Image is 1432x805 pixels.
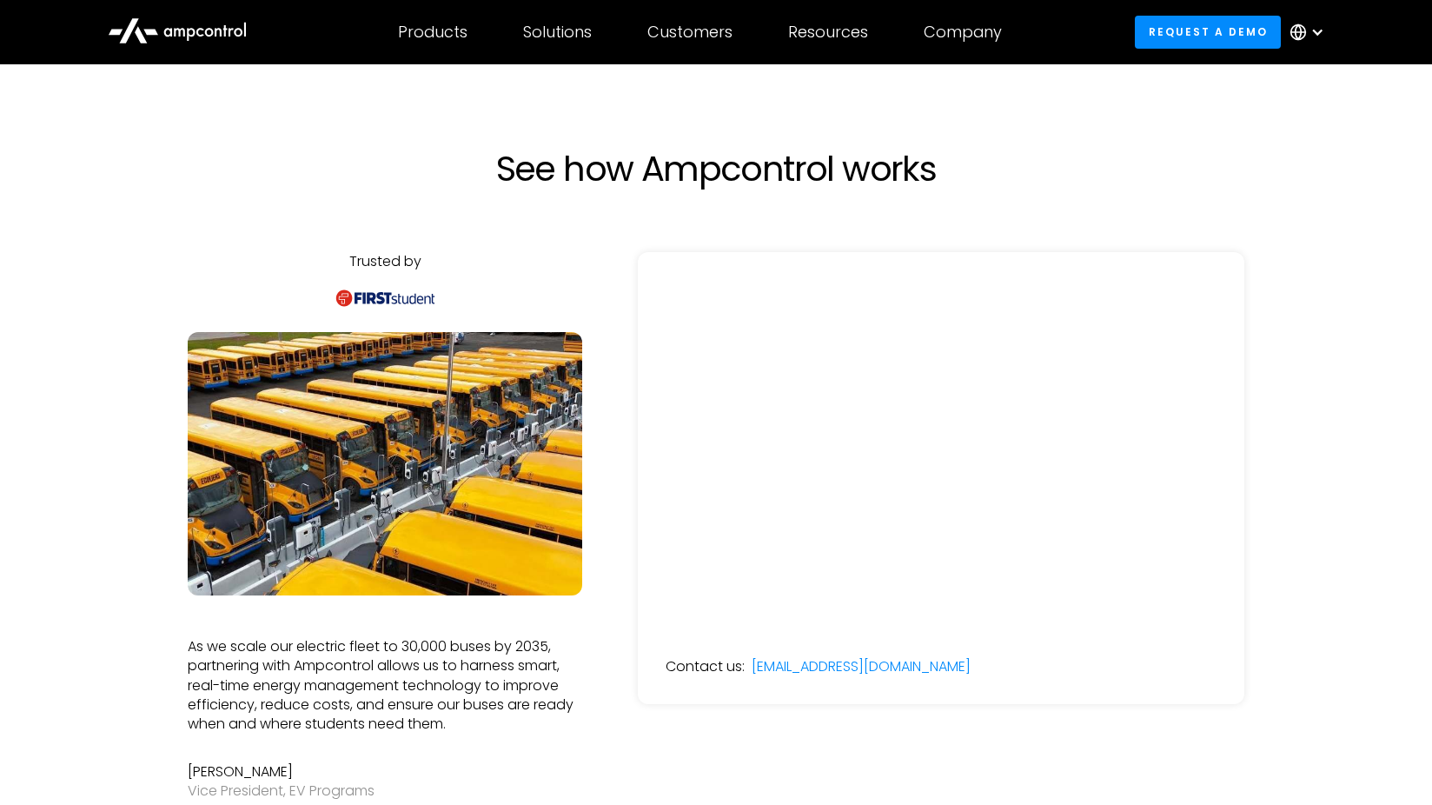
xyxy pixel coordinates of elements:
[334,148,1098,190] h1: See how Ampcontrol works
[788,23,868,42] div: Resources
[752,657,971,676] a: [EMAIL_ADDRESS][DOMAIN_NAME]
[398,23,467,42] div: Products
[1135,16,1281,48] a: Request a demo
[523,23,592,42] div: Solutions
[666,280,1217,588] iframe: Form 0
[666,657,745,676] div: Contact us:
[924,23,1002,42] div: Company
[647,23,733,42] div: Customers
